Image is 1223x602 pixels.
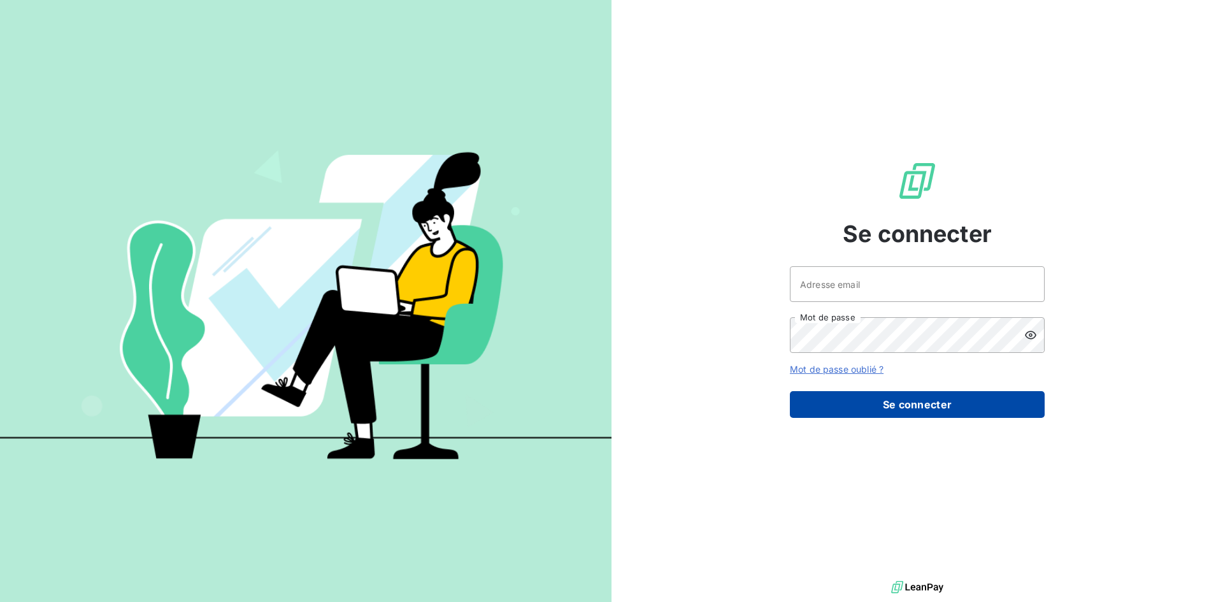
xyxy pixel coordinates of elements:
[790,391,1045,418] button: Se connecter
[897,161,938,201] img: Logo LeanPay
[843,217,992,251] span: Se connecter
[790,364,883,375] a: Mot de passe oublié ?
[891,578,943,597] img: logo
[790,266,1045,302] input: placeholder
